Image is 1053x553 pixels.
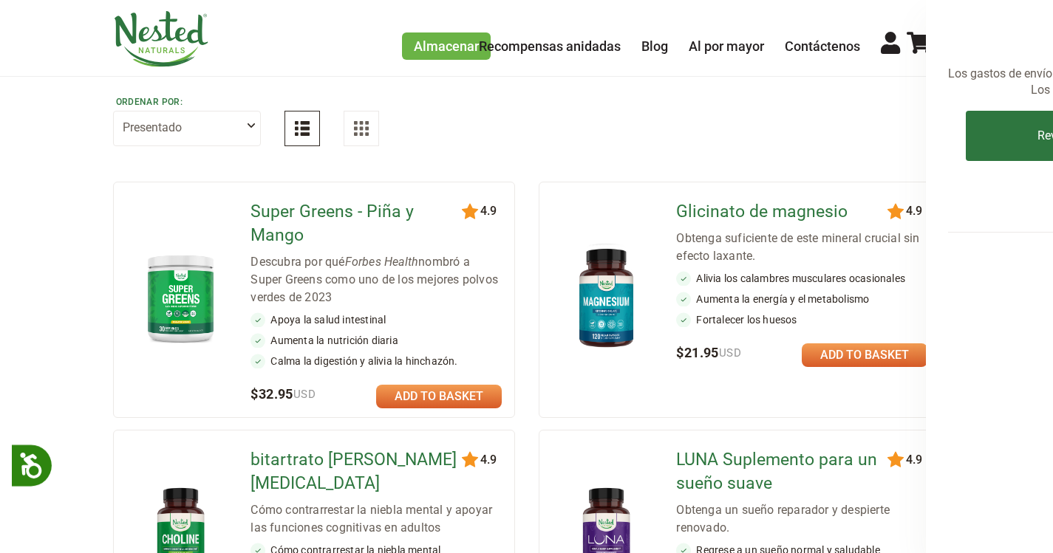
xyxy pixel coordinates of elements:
[251,255,344,269] font: Descubra por qué
[696,272,905,284] font: Alivia los calambres musculares ocasionales
[354,121,369,136] img: Red
[676,202,848,221] font: Glicinato de magnesio
[345,255,419,269] font: Forbes Health
[696,293,869,305] font: Aumenta la energía y el metabolismo
[113,11,209,67] img: Naturales anidados
[563,241,650,354] img: Glicinato de magnesio
[270,355,457,367] font: Calma la digestión y alivia la hinchazón.
[676,450,877,493] font: LUNA Suplemento para un sueño suave
[137,248,224,348] img: Super Greens - Piña y Mango
[251,202,414,245] font: Super Greens - Piña y Mango
[251,448,464,495] a: bitartrato [PERSON_NAME][MEDICAL_DATA]
[719,346,741,360] font: USD
[676,345,718,360] font: $21.95
[641,38,668,54] a: Blog
[676,231,919,263] font: Obtenga suficiente de este mineral crucial sin efecto laxante.
[907,38,941,54] a: 0
[251,503,492,535] font: Cómo contrarrestar la niebla mental y apoyar las funciones cognitivas en adultos
[676,503,890,535] font: Obtenga un sueño reparador y despierte renovado.
[676,448,890,495] a: LUNA Suplemento para un sueño suave
[479,38,621,54] a: Recompensas anidadas
[116,97,183,107] font: Ordenar por:
[295,121,310,136] img: Lista
[251,386,293,402] font: $32.95
[251,200,464,247] a: Super Greens - Piña y Mango
[402,32,491,60] a: Almacenar
[270,334,398,346] font: Aumenta la nutrición diaria
[414,38,479,54] font: Almacenar
[689,38,764,54] a: Al por mayor
[251,255,498,304] font: nombró a Super Greens como uno de los mejores polvos verdes de 2023
[293,388,316,401] font: USD
[270,314,386,326] font: Apoya la salud intestinal
[251,450,457,493] font: bitartrato [PERSON_NAME][MEDICAL_DATA]
[696,314,797,326] font: Fortalecer los huesos
[785,38,860,54] a: Contáctenos
[676,200,890,224] a: Glicinato de magnesio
